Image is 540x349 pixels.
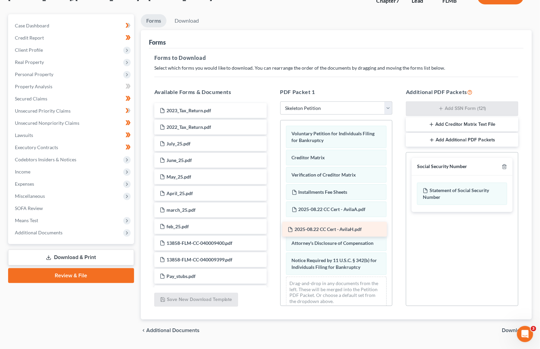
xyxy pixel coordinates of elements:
[294,226,362,232] span: 2025-08.22 CC Cert - AvilaH.pdf
[166,108,211,113] span: 2023_Tax_Return.pdf
[154,293,238,307] button: Save New Download Template
[9,20,134,32] a: Case Dashboard
[166,257,233,262] span: 13858-FLM-CC-040009399.pdf
[15,108,71,114] span: Unsecured Priority Claims
[15,23,49,28] span: Case Dashboard
[286,277,387,308] div: Drag-and-drop in any documents from the left. These will be merged into the Petition PDF Packet. ...
[15,217,38,223] span: Means Test
[166,157,192,163] span: June_25.pdf
[9,93,134,105] a: Secured Claims
[15,132,33,138] span: Lawsuits
[292,240,374,246] span: Attorney's Disclosure of Compensation
[15,169,30,174] span: Income
[15,71,53,77] span: Personal Property
[292,172,356,178] span: Verification of Creditor Matrix
[292,131,375,143] span: Voluntary Petition for Individuals Filing for Bankruptcy
[406,101,518,116] button: Add SSN Form (121)
[166,124,211,130] span: 2022_Tax_Return.pdf
[531,326,536,331] span: 3
[15,84,52,89] span: Property Analysis
[141,328,200,333] a: chevron_left Additional Documents
[15,157,76,162] span: Codebtors Insiders & Notices
[149,38,166,46] div: Forms
[299,206,366,212] span: 2025-08.22 CC Cert - AvilaA.pdf
[8,268,134,283] a: Review & File
[9,32,134,44] a: Credit Report
[9,117,134,129] a: Unsecured Nonpriority Claims
[166,240,233,246] span: 13858-FLM-CC-040009400.pdf
[15,96,47,101] span: Secured Claims
[9,129,134,141] a: Lawsuits
[502,328,526,333] span: Download
[406,133,518,147] button: Add Additional PDF Packets
[166,273,196,279] span: Pay_stubs.pdf
[154,65,518,71] p: Select which forms you would like to download. You can rearrange the order of the documents by dr...
[280,88,393,96] h5: PDF Packet 1
[141,328,146,333] i: chevron_left
[166,224,189,229] span: feb_25.pdf
[9,105,134,117] a: Unsecured Priority Claims
[15,35,44,41] span: Credit Report
[169,14,204,27] a: Download
[15,181,34,187] span: Expenses
[15,144,58,150] span: Executory Contracts
[141,14,166,27] a: Forms
[166,174,191,180] span: May_25.pdf
[9,202,134,214] a: SOFA Review
[417,183,507,205] div: Statement of Social Security Number
[15,47,43,53] span: Client Profile
[146,328,200,333] span: Additional Documents
[406,88,518,96] h5: Additional PDF Packets
[502,328,532,333] button: Download chevron_right
[417,163,467,170] div: Social Security Number
[166,207,196,213] span: march_25.pdf
[9,80,134,93] a: Property Analysis
[9,141,134,154] a: Executory Contracts
[15,193,45,199] span: Miscellaneous
[15,59,44,65] span: Real Property
[166,190,193,196] span: April_25.pdf
[15,205,43,211] span: SOFA Review
[299,189,348,195] span: Installments Fee Sheets
[154,54,518,62] h5: Forms to Download
[292,257,377,270] span: Notice Required by 11 U.S.C. § 342(b) for Individuals Filing for Bankruptcy
[292,155,325,160] span: Creditor Matrix
[166,141,190,146] span: July_25.pdf
[154,88,267,96] h5: Available Forms & Documents
[8,250,134,265] a: Download & Print
[15,230,62,235] span: Additional Documents
[15,120,79,126] span: Unsecured Nonpriority Claims
[517,326,533,342] iframe: Intercom live chat
[406,117,518,132] button: Add Creditor Matrix Text File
